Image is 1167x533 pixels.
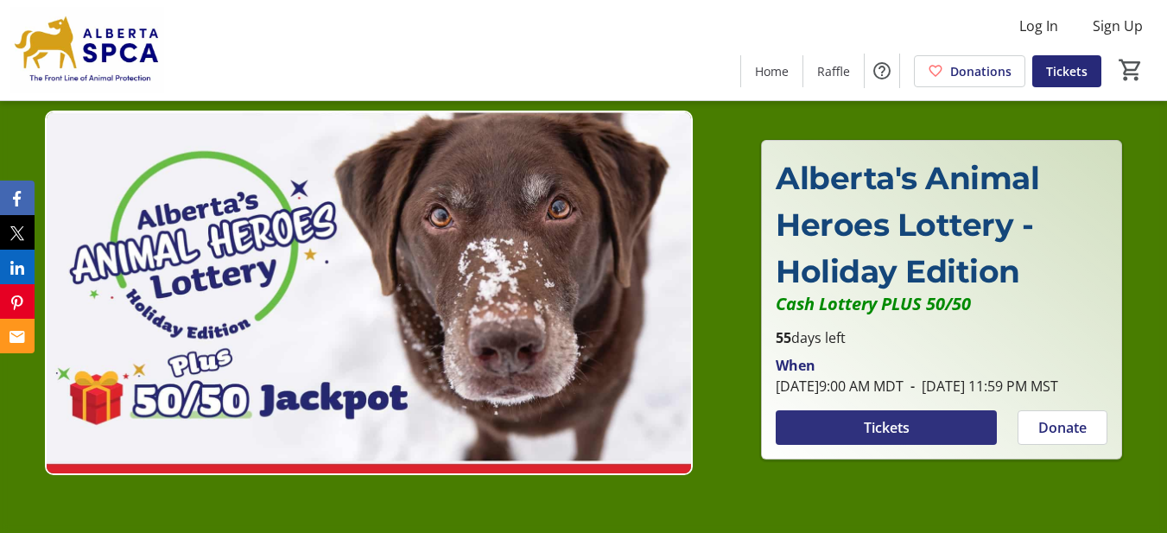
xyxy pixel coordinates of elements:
[1079,12,1157,40] button: Sign Up
[776,410,997,445] button: Tickets
[865,54,899,88] button: Help
[1005,12,1072,40] button: Log In
[776,159,1039,290] span: Alberta's Animal Heroes Lottery - Holiday Edition
[776,292,971,315] em: Cash Lottery PLUS 50/50
[803,55,864,87] a: Raffle
[950,62,1012,80] span: Donations
[864,417,910,438] span: Tickets
[776,377,904,396] span: [DATE] 9:00 AM MDT
[1032,55,1101,87] a: Tickets
[776,327,1107,348] p: days left
[755,62,789,80] span: Home
[1046,62,1088,80] span: Tickets
[1018,410,1107,445] button: Donate
[904,377,1058,396] span: [DATE] 11:59 PM MST
[904,377,922,396] span: -
[1019,16,1058,36] span: Log In
[776,328,791,347] span: 55
[1038,417,1087,438] span: Donate
[741,55,802,87] a: Home
[45,111,693,475] img: Campaign CTA Media Photo
[914,55,1025,87] a: Donations
[776,355,815,376] div: When
[10,7,164,93] img: Alberta SPCA's Logo
[1115,54,1146,86] button: Cart
[817,62,850,80] span: Raffle
[1093,16,1143,36] span: Sign Up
